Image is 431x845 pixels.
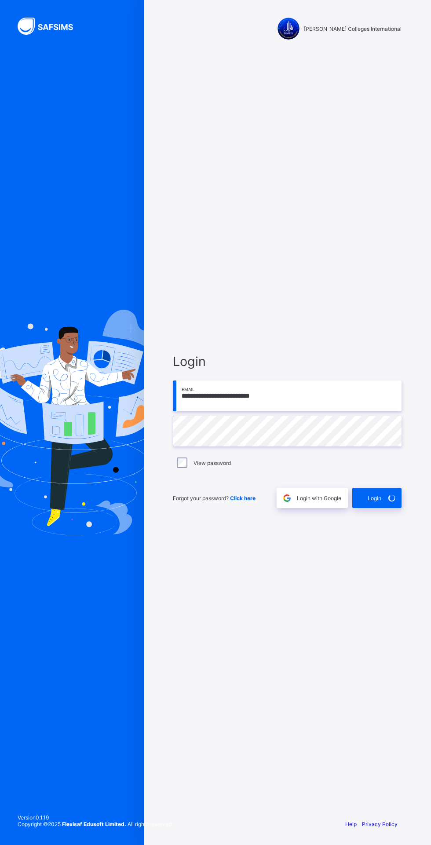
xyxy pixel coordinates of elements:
[304,26,402,32] span: [PERSON_NAME] Colleges International
[345,821,357,827] a: Help
[18,814,173,821] span: Version 0.1.19
[282,493,292,503] img: google.396cfc9801f0270233282035f929180a.svg
[173,495,256,501] span: Forgot your password?
[173,354,402,369] span: Login
[62,821,126,827] strong: Flexisaf Edusoft Limited.
[362,821,398,827] a: Privacy Policy
[194,460,231,466] label: View password
[368,495,381,501] span: Login
[18,821,173,827] span: Copyright © 2025 All rights reserved.
[18,18,84,35] img: SAFSIMS Logo
[230,495,256,501] a: Click here
[297,495,341,501] span: Login with Google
